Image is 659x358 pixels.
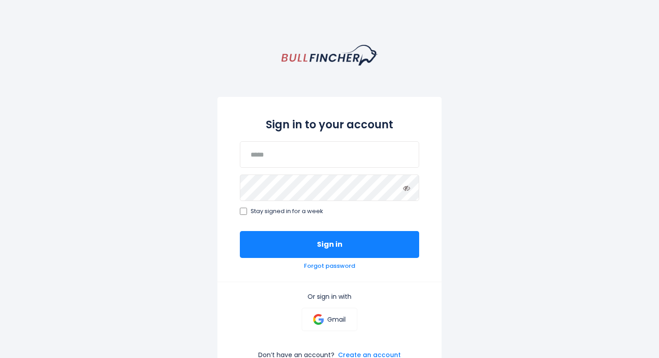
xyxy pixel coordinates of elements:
button: Sign in [240,231,419,258]
span: Stay signed in for a week [251,208,323,215]
p: Gmail [327,315,346,323]
a: Gmail [302,308,357,331]
input: Stay signed in for a week [240,208,247,215]
a: homepage [282,45,378,65]
a: Forgot password [304,262,355,270]
h2: Sign in to your account [240,117,419,132]
p: Or sign in with [240,293,419,301]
